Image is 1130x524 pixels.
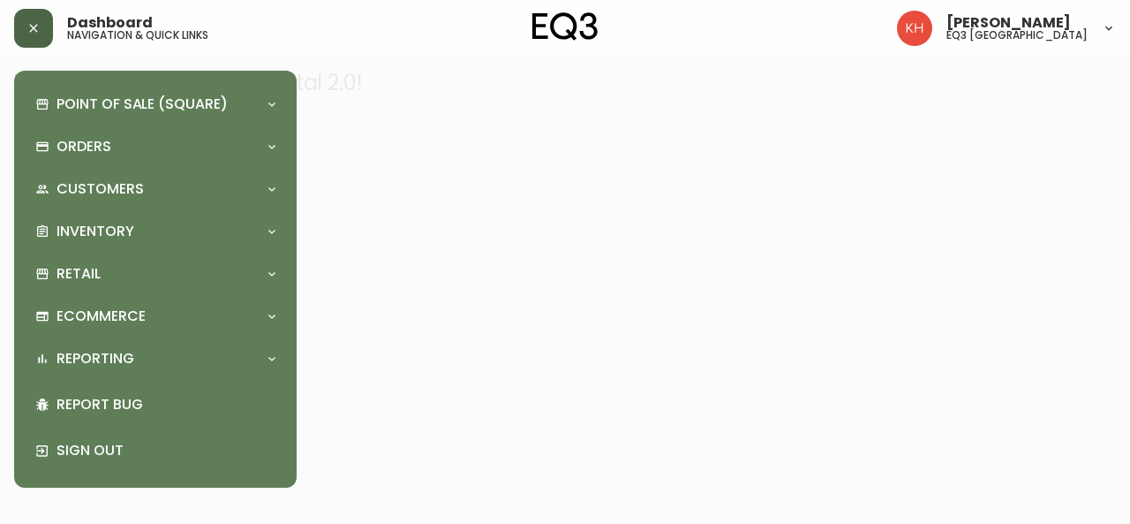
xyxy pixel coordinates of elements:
[56,179,144,199] p: Customers
[67,16,153,30] span: Dashboard
[946,16,1071,30] span: [PERSON_NAME]
[28,170,282,209] div: Customers
[28,85,282,124] div: Point of Sale (Square)
[897,11,932,46] img: 6bce50593809ea0ae37ab3ec28db6a8b
[56,137,111,156] p: Orders
[28,297,282,336] div: Ecommerce
[946,30,1088,41] h5: eq3 [GEOGRAPHIC_DATA]
[28,339,282,378] div: Reporting
[67,30,208,41] h5: navigation & quick links
[56,264,101,284] p: Retail
[28,212,282,251] div: Inventory
[56,95,228,114] p: Point of Sale (Square)
[28,382,282,428] div: Report Bug
[56,395,275,414] p: Report Bug
[56,349,134,368] p: Reporting
[532,12,598,41] img: logo
[56,222,134,241] p: Inventory
[56,307,146,326] p: Ecommerce
[28,127,282,166] div: Orders
[28,428,282,474] div: Sign Out
[28,254,282,293] div: Retail
[56,441,275,460] p: Sign Out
